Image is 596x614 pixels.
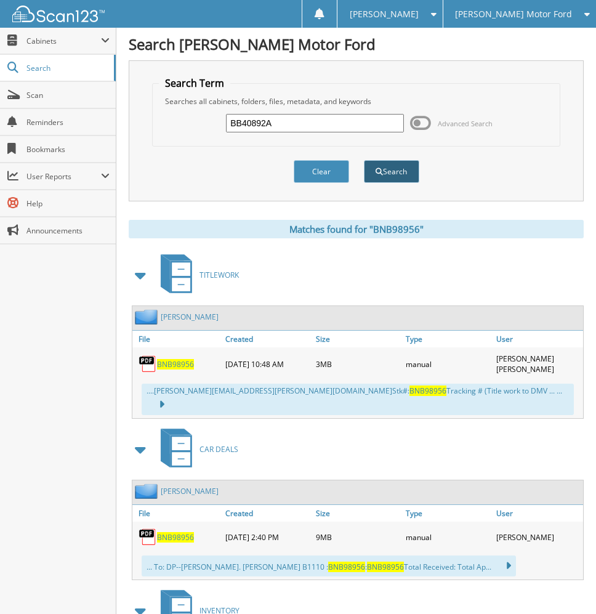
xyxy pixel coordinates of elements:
[438,119,493,128] span: Advanced Search
[153,425,238,474] a: CAR DEALS
[313,525,403,549] div: 9MB
[12,6,105,22] img: scan123-logo-white.svg
[26,144,110,155] span: Bookmarks
[403,505,493,522] a: Type
[159,76,230,90] legend: Search Term
[455,10,572,18] span: [PERSON_NAME] Motor Ford
[222,350,312,378] div: [DATE] 10:48 AM
[132,505,222,522] a: File
[135,483,161,499] img: folder2.png
[328,562,365,572] span: BNB98956
[142,384,574,415] div: .... [PERSON_NAME][EMAIL_ADDRESS][PERSON_NAME][DOMAIN_NAME] Stk#: Tracking # (Title work to DMV ....
[26,171,101,182] span: User Reports
[26,225,110,236] span: Announcements
[129,34,584,54] h1: Search [PERSON_NAME] Motor Ford
[157,532,194,543] a: BNB98956
[367,562,404,572] span: BNB98956
[199,444,238,454] span: CAR DEALS
[493,350,583,378] div: [PERSON_NAME] [PERSON_NAME]
[493,331,583,347] a: User
[153,251,239,299] a: TITLEWORK
[26,117,110,127] span: Reminders
[26,90,110,100] span: Scan
[161,312,219,322] a: [PERSON_NAME]
[534,555,596,614] iframe: Chat Widget
[157,359,194,370] a: BNB98956
[199,270,239,280] span: TITLEWORK
[161,486,219,496] a: [PERSON_NAME]
[222,331,312,347] a: Created
[26,198,110,209] span: Help
[222,525,312,549] div: [DATE] 2:40 PM
[313,350,403,378] div: 3MB
[403,350,493,378] div: manual
[403,525,493,549] div: manual
[132,331,222,347] a: File
[493,505,583,522] a: User
[159,96,554,107] div: Searches all cabinets, folders, files, metadata, and keywords
[364,160,419,183] button: Search
[409,386,446,396] span: BNB98956
[222,505,312,522] a: Created
[139,528,157,546] img: PDF.png
[142,555,516,576] div: ... To: DP--[PERSON_NAME]. [PERSON_NAME] B1110 : : Total Received: Total Ap...
[313,331,403,347] a: Size
[26,36,101,46] span: Cabinets
[493,525,583,549] div: [PERSON_NAME]
[313,505,403,522] a: Size
[139,355,157,373] img: PDF.png
[403,331,493,347] a: Type
[135,309,161,325] img: folder2.png
[26,63,108,73] span: Search
[129,220,584,238] div: Matches found for "BNB98956"
[350,10,419,18] span: [PERSON_NAME]
[294,160,349,183] button: Clear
